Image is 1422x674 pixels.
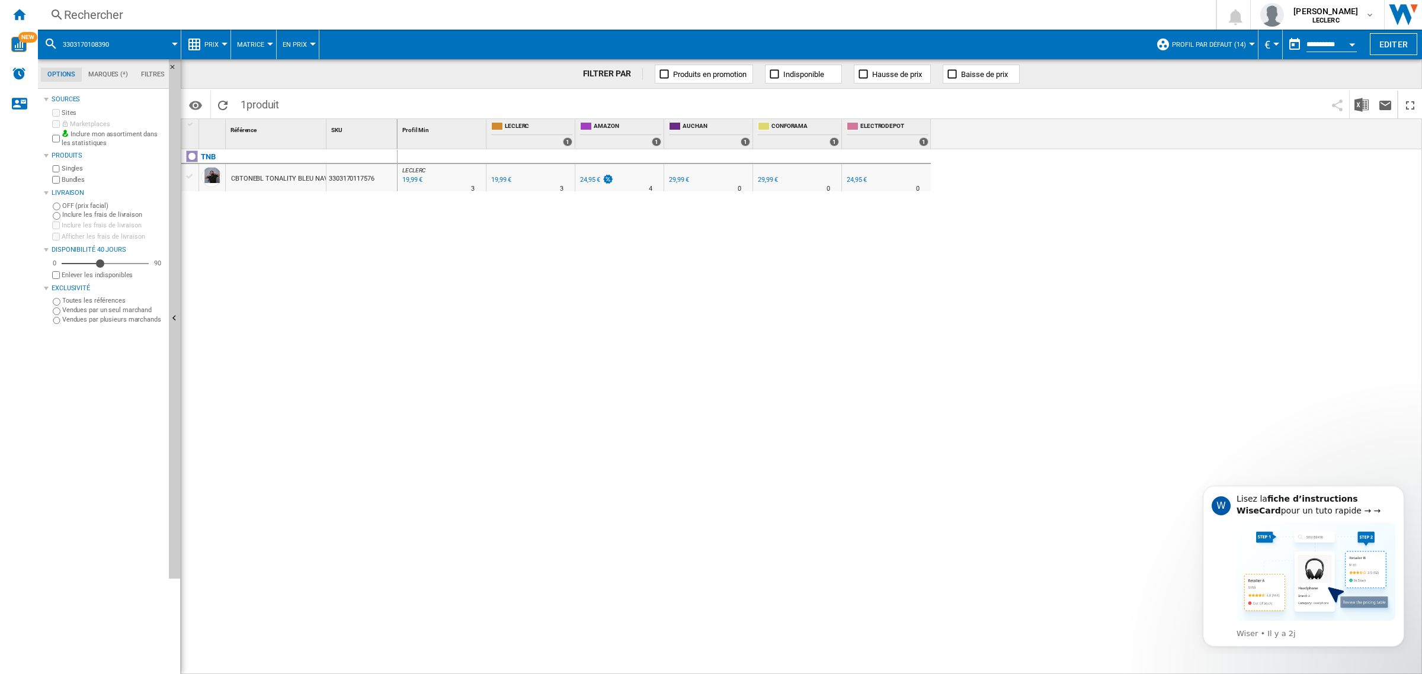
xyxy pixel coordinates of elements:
[329,119,397,137] div: Sort None
[201,119,225,137] div: Sort None
[401,174,422,186] div: Mise à jour : lundi 29 septembre 2025 06:17
[230,127,257,133] span: Référence
[738,183,741,195] div: Délai de livraison : 0 jour
[53,212,60,220] input: Inclure les frais de livraison
[11,37,27,52] img: wise-card.svg
[1312,17,1340,24] b: LECLERC
[326,164,397,191] div: 3303170117576
[62,130,164,148] label: Inclure mon assortiment dans les statistiques
[62,315,164,324] label: Vendues par plusieurs marchands
[64,7,1185,23] div: Rechercher
[1325,91,1349,118] button: Partager ce bookmark avec d'autres
[53,317,60,325] input: Vendues par plusieurs marchands
[594,122,661,132] span: AMAZON
[52,176,60,184] input: Bundles
[489,119,575,149] div: LECLERC 1 offers sold by LECLERC
[231,165,379,192] div: CBTONEBL TONALITY BLEU NAVY GRIS ORAGEUX
[237,41,264,49] span: Matrice
[52,271,60,279] input: Afficher les frais de livraison
[844,119,931,149] div: ELECTRODEPOT 1 offers sold by ELECTRODEPOT
[62,130,69,137] img: mysite-bg-18x18.png
[62,221,164,230] label: Inclure les frais de livraison
[52,165,60,173] input: Singles
[41,68,82,82] md-tab-item: Options
[52,284,164,293] div: Exclusivité
[1260,3,1284,27] img: profile.jpg
[943,65,1020,84] button: Baisse de prix
[1350,91,1373,118] button: Télécharger au format Excel
[52,245,164,255] div: Disponibilité 40 Jours
[62,120,164,129] label: Marketplaces
[758,176,778,184] div: 29,99 €
[783,70,824,79] span: Indisponible
[1258,30,1283,59] md-menu: Currency
[18,32,37,43] span: NEW
[52,120,60,128] input: Marketplaces
[63,41,109,49] span: 3303170108390
[400,119,486,137] div: Sort None
[62,210,164,219] label: Inclure les frais de livraison
[187,30,225,59] div: Prix
[169,59,183,81] button: Masquer
[246,98,279,111] span: produit
[62,175,164,184] label: Bundles
[52,95,164,104] div: Sources
[1341,32,1363,53] button: Open calendar
[1283,33,1306,56] button: md-calendar
[847,176,867,184] div: 24,95 €
[961,70,1008,79] span: Baisse de prix
[62,164,164,173] label: Singles
[228,119,326,137] div: Sort None
[756,174,778,186] div: 29,99 €
[53,307,60,315] input: Vendues par un seul marchand
[560,183,563,195] div: Délai de livraison : 3 jours
[400,119,486,137] div: Profil Min Sort None
[741,137,750,146] div: 1 offers sold by AUCHAN
[62,271,164,280] label: Enlever les indisponibles
[62,232,164,241] label: Afficher les frais de livraison
[52,188,164,198] div: Livraison
[62,201,164,210] label: OFF (prix facial)
[583,68,643,80] div: FILTRER PAR
[771,122,839,132] span: CONFORAMA
[134,68,171,82] md-tab-item: Filtres
[765,65,842,84] button: Indisponible
[53,203,60,210] input: OFF (prix facial)
[52,109,60,117] input: Sites
[827,183,830,195] div: Délai de livraison : 0 jour
[62,258,149,269] md-slider: Disponibilité
[52,222,60,229] input: Inclure les frais de livraison
[1264,30,1276,59] button: €
[331,127,342,133] span: SKU
[755,119,841,149] div: CONFORAMA 1 offers sold by CONFORAMA
[845,174,867,186] div: 24,95 €
[683,122,750,132] span: AUCHAN
[283,30,313,59] button: En Prix
[63,30,121,59] button: 3303170108390
[578,119,664,149] div: AMAZON 1 offers sold by AMAZON
[1373,91,1397,118] button: Envoyer ce rapport par email
[12,66,26,81] img: alerts-logo.svg
[563,137,572,146] div: 1 offers sold by LECLERC
[52,131,60,146] input: Inclure mon assortiment dans les statistiques
[471,183,475,195] div: Délai de livraison : 3 jours
[854,65,931,84] button: Hausse de prix
[329,119,397,137] div: SKU Sort None
[1398,91,1422,118] button: Plein écran
[1370,33,1417,55] button: Editer
[237,30,270,59] button: Matrice
[1172,30,1252,59] button: Profil par défaut (14)
[829,137,839,146] div: 1 offers sold by CONFORAMA
[211,91,235,118] button: Recharger
[1354,98,1369,112] img: excel-24x24.png
[1156,30,1252,59] div: Profil par défaut (14)
[50,259,59,268] div: 0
